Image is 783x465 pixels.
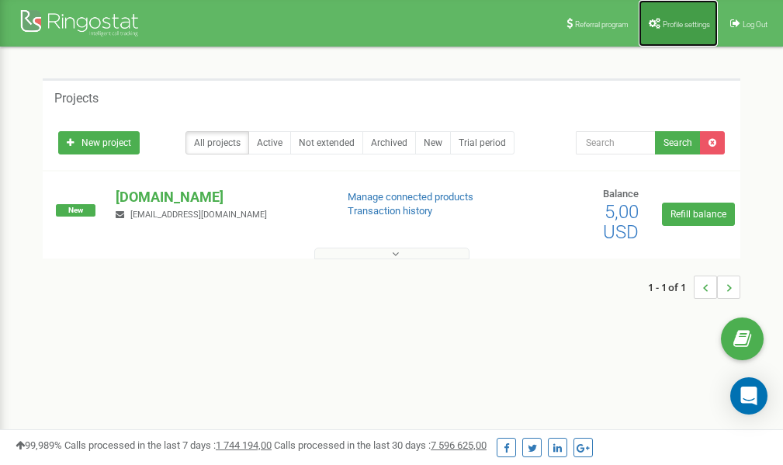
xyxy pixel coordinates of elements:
[663,20,710,29] span: Profile settings
[54,92,99,106] h5: Projects
[655,131,701,154] button: Search
[58,131,140,154] a: New project
[576,131,656,154] input: Search
[662,203,735,226] a: Refill balance
[56,204,95,217] span: New
[415,131,451,154] a: New
[603,201,639,243] span: 5,00 USD
[216,439,272,451] u: 1 744 194,00
[575,20,629,29] span: Referral program
[603,188,639,200] span: Balance
[130,210,267,220] span: [EMAIL_ADDRESS][DOMAIN_NAME]
[743,20,767,29] span: Log Out
[431,439,487,451] u: 7 596 625,00
[16,439,62,451] span: 99,989%
[64,439,272,451] span: Calls processed in the last 7 days :
[248,131,291,154] a: Active
[116,187,322,207] p: [DOMAIN_NAME]
[348,191,473,203] a: Manage connected products
[290,131,363,154] a: Not extended
[274,439,487,451] span: Calls processed in the last 30 days :
[648,260,740,314] nav: ...
[450,131,514,154] a: Trial period
[730,377,767,415] div: Open Intercom Messenger
[348,205,432,217] a: Transaction history
[648,276,694,299] span: 1 - 1 of 1
[185,131,249,154] a: All projects
[362,131,416,154] a: Archived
